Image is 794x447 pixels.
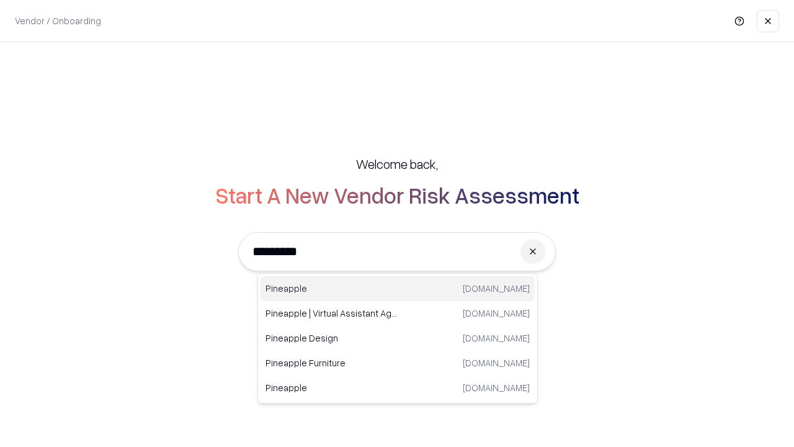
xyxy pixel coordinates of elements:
p: [DOMAIN_NAME] [463,356,530,369]
p: Pineapple Design [265,332,398,345]
p: Vendor / Onboarding [15,14,101,27]
p: [DOMAIN_NAME] [463,307,530,320]
p: [DOMAIN_NAME] [463,282,530,295]
p: Pineapple Furniture [265,356,398,369]
div: Suggestions [257,273,538,404]
p: Pineapple | Virtual Assistant Agency [265,307,398,320]
p: [DOMAIN_NAME] [463,332,530,345]
p: Pineapple [265,282,398,295]
p: Pineapple [265,381,398,394]
p: [DOMAIN_NAME] [463,381,530,394]
h2: Start A New Vendor Risk Assessment [215,183,579,207]
h5: Welcome back, [356,155,438,173]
